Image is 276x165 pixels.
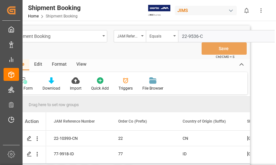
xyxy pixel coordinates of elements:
[175,6,237,15] div: JIMS
[7,146,46,162] div: Press SPACE to select this row.
[118,131,167,146] div: 22
[175,4,239,16] button: JIMS
[91,85,109,91] div: Quick Add
[239,3,254,18] button: show 0 new notifications
[183,147,232,161] div: ID
[216,54,234,59] span: Ctrl/CMD + S
[28,14,39,18] a: Home
[25,118,39,124] div: Action
[46,131,110,146] div: 22-10393-CN
[119,85,133,91] div: Triggers
[54,119,95,124] span: JAM Reference Number
[114,30,146,42] button: open menu
[46,146,110,161] div: 77-9918-ID
[15,85,33,91] div: New Form
[118,119,147,124] span: Order Co (Prefix)
[118,147,167,161] div: 77
[43,85,60,91] div: Download
[149,32,171,39] div: Equals
[247,119,273,124] span: Ship to country
[117,32,139,39] div: JAM Reference Number
[202,42,247,55] button: Save
[142,85,163,91] div: File Browser
[71,59,91,70] div: View
[28,3,81,13] div: Shipment Booking
[148,5,170,16] img: Exertis%20JAM%20-%20Email%20Logo.jpg_1722504956.jpg
[47,59,71,70] div: Format
[146,30,178,42] button: open menu
[14,32,100,40] div: Shipment Booking
[178,30,275,42] input: Type to search
[7,131,46,146] div: Press SPACE to select this row.
[11,30,107,42] button: open menu
[183,131,232,146] div: CN
[70,85,81,91] div: Import
[254,3,268,18] button: show more
[29,59,47,70] div: Edit
[29,102,79,107] span: Drag here to set row groups
[183,119,226,124] span: Country of Origin (Suffix)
